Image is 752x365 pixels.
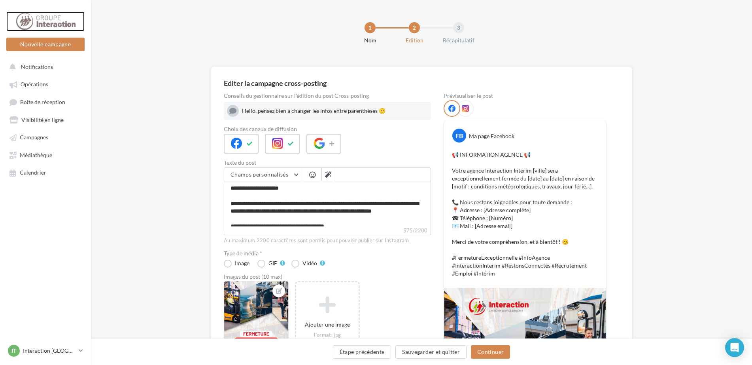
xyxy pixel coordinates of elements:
[452,129,466,143] div: FB
[11,347,16,355] span: IT
[452,151,598,278] p: 📢 INFORMATION AGENCE 📢 Votre agence Interaction Intérim [ville] sera exceptionnellement fermée du...
[471,345,510,359] button: Continuer
[5,59,83,74] button: Notifications
[268,260,277,266] div: GIF
[21,81,48,88] span: Opérations
[235,260,249,266] div: Image
[5,165,86,179] a: Calendrier
[23,347,76,355] p: Interaction [GEOGRAPHIC_DATA]
[6,38,85,51] button: Nouvelle campagne
[5,130,86,144] a: Campagnes
[242,107,428,115] div: Hello, pensez bien à changer les infos entre parenthèses 🙂
[389,36,440,44] div: Edition
[6,343,85,358] a: IT Interaction [GEOGRAPHIC_DATA]
[20,134,48,141] span: Campagnes
[5,112,86,127] a: Visibilité en ligne
[231,171,288,178] span: Champs personnalisés
[302,260,317,266] div: Vidéo
[333,345,391,359] button: Étape précédente
[444,93,607,99] div: Prévisualiser le post
[433,36,484,44] div: Récapitulatif
[395,345,467,359] button: Sauvegarder et quitter
[224,126,431,132] label: Choix des canaux de diffusion
[224,274,431,279] div: Images du post (10 max)
[224,93,431,99] div: Conseils du gestionnaire sur l'édition du post Cross-posting
[21,116,64,123] span: Visibilité en ligne
[365,22,376,33] div: 1
[20,152,52,158] span: Médiathèque
[224,80,327,87] div: Editer la campagne cross-posting
[5,77,86,91] a: Opérations
[224,237,431,244] div: Au maximum 2200 caractères sont permis pour pouvoir publier sur Instagram
[345,36,395,44] div: Nom
[20,99,65,105] span: Boîte de réception
[224,226,431,235] label: 575/2200
[453,22,464,33] div: 3
[21,63,53,70] span: Notifications
[409,22,420,33] div: 2
[224,168,303,181] button: Champs personnalisés
[469,132,514,140] div: Ma page Facebook
[224,160,431,165] label: Texte du post
[5,148,86,162] a: Médiathèque
[224,251,431,256] label: Type de média *
[20,169,46,176] span: Calendrier
[5,95,86,109] a: Boîte de réception
[725,338,744,357] div: Open Intercom Messenger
